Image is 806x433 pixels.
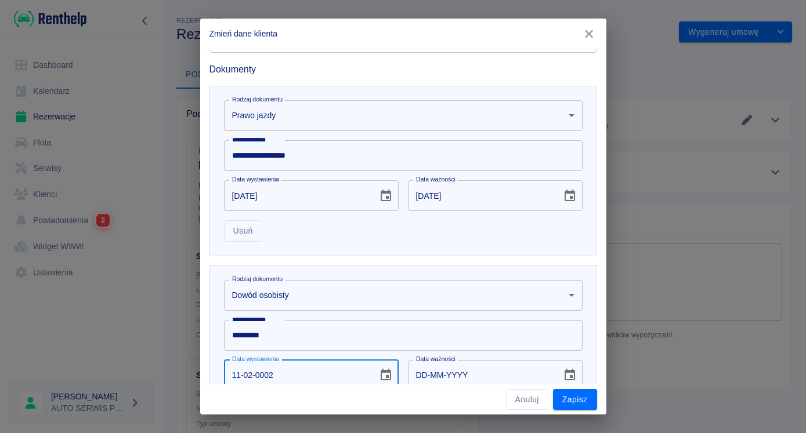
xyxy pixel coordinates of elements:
input: DD-MM-YYYY [224,180,370,211]
label: Data ważności [416,355,456,363]
input: DD-MM-YYYY [408,180,554,211]
button: Anuluj [506,389,548,410]
label: Rodzaj dokumentu [232,275,283,283]
button: Choose date, selected date is 20 lut 2026 [558,184,581,208]
h2: Zmień dane klienta [200,19,606,49]
button: Zapisz [553,389,597,410]
div: Dowód osobisty [224,280,583,311]
h6: Dokumenty [209,62,597,77]
label: Rodzaj dokumentu [232,95,283,104]
label: Data wystawienia [232,355,279,363]
input: DD-MM-YYYY [224,360,370,391]
button: Choose date [558,363,581,387]
div: Prawo jazdy [224,100,583,131]
button: Choose date [374,363,397,387]
input: DD-MM-YYYY [408,360,554,391]
button: Usuń [224,220,262,242]
button: Choose date, selected date is 20 lut 2016 [374,184,397,208]
label: Data ważności [416,175,456,184]
label: Data wystawienia [232,175,279,184]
